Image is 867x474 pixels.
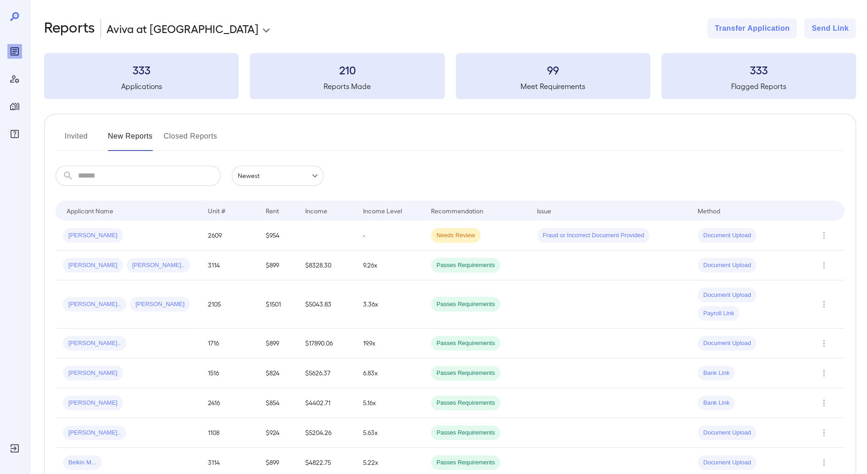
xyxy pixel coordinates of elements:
[431,399,500,407] span: Passes Requirements
[431,458,500,467] span: Passes Requirements
[431,339,500,348] span: Passes Requirements
[698,458,756,467] span: Document Upload
[201,418,258,448] td: 1108
[698,399,735,407] span: Bank Link
[7,127,22,141] div: FAQ
[698,309,739,318] span: Payroll Link
[127,261,190,270] span: [PERSON_NAME]..
[537,205,552,216] div: Issue
[698,429,756,437] span: Document Upload
[201,280,258,329] td: 2105
[258,358,298,388] td: $824
[431,261,500,270] span: Passes Requirements
[298,329,356,358] td: $17890.06
[63,369,123,378] span: [PERSON_NAME]
[817,297,831,312] button: Row Actions
[356,418,424,448] td: 5.63x
[63,261,123,270] span: [PERSON_NAME]
[456,62,650,77] h3: 99
[44,18,95,39] h2: Reports
[356,280,424,329] td: 3.36x
[63,429,126,437] span: [PERSON_NAME]..
[431,429,500,437] span: Passes Requirements
[7,441,22,456] div: Log Out
[817,455,831,470] button: Row Actions
[130,300,190,309] span: [PERSON_NAME]
[258,388,298,418] td: $854
[298,388,356,418] td: $4402.71
[44,62,239,77] h3: 333
[431,231,481,240] span: Needs Review
[817,228,831,243] button: Row Actions
[431,369,500,378] span: Passes Requirements
[232,166,324,186] div: Newest
[63,300,126,309] span: [PERSON_NAME]..
[456,81,650,92] h5: Meet Requirements
[106,21,258,36] p: Aviva at [GEOGRAPHIC_DATA]
[298,358,356,388] td: $5626.37
[201,388,258,418] td: 2416
[698,231,756,240] span: Document Upload
[298,251,356,280] td: $8328.30
[305,205,327,216] div: Income
[356,388,424,418] td: 5.16x
[201,329,258,358] td: 1716
[698,369,735,378] span: Bank Link
[208,205,225,216] div: Unit #
[698,291,756,300] span: Document Upload
[258,221,298,251] td: $954
[356,221,424,251] td: -
[363,205,402,216] div: Income Level
[63,399,123,407] span: [PERSON_NAME]
[63,339,126,348] span: [PERSON_NAME]..
[707,18,797,39] button: Transfer Application
[661,62,856,77] h3: 333
[7,72,22,86] div: Manage Users
[356,329,424,358] td: 19.9x
[258,418,298,448] td: $924
[817,425,831,440] button: Row Actions
[298,280,356,329] td: $5043.83
[7,44,22,59] div: Reports
[164,129,218,151] button: Closed Reports
[298,418,356,448] td: $5204.26
[67,205,113,216] div: Applicant Name
[63,458,102,467] span: Belkin M...
[250,62,444,77] h3: 210
[201,251,258,280] td: 3114
[817,396,831,410] button: Row Actions
[356,251,424,280] td: 9.26x
[108,129,153,151] button: New Reports
[44,53,856,99] summary: 333Applications210Reports Made99Meet Requirements333Flagged Reports
[201,221,258,251] td: 2609
[258,251,298,280] td: $899
[201,358,258,388] td: 1516
[817,258,831,273] button: Row Actions
[266,205,280,216] div: Rent
[817,366,831,380] button: Row Actions
[431,205,483,216] div: Recommendation
[698,261,756,270] span: Document Upload
[431,300,500,309] span: Passes Requirements
[356,358,424,388] td: 6.83x
[258,329,298,358] td: $899
[661,81,856,92] h5: Flagged Reports
[250,81,444,92] h5: Reports Made
[817,336,831,351] button: Row Actions
[44,81,239,92] h5: Applications
[537,231,649,240] span: Fraud or Incorrect Document Provided
[63,231,123,240] span: [PERSON_NAME]
[804,18,856,39] button: Send Link
[698,205,720,216] div: Method
[698,339,756,348] span: Document Upload
[258,280,298,329] td: $1501
[56,129,97,151] button: Invited
[7,99,22,114] div: Manage Properties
